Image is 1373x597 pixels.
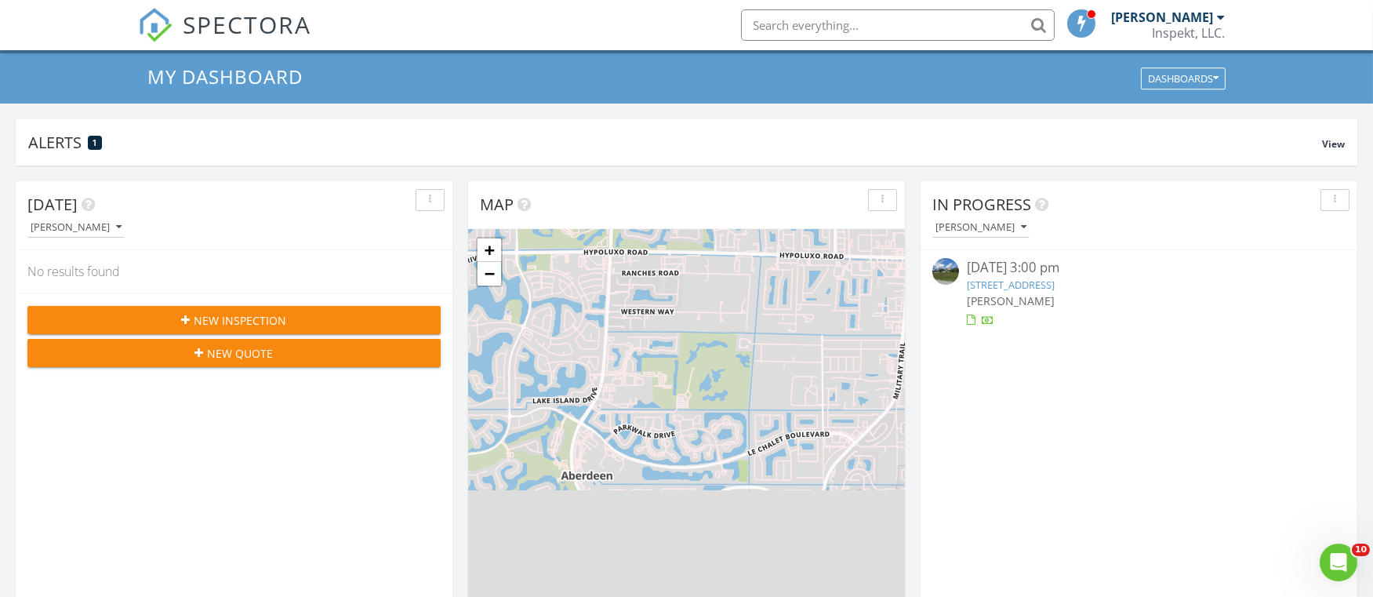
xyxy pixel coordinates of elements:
span: New Inspection [194,312,287,329]
div: Alerts [28,132,1322,153]
span: SPECTORA [183,8,312,41]
div: [PERSON_NAME] [31,222,122,233]
div: [PERSON_NAME] [1112,9,1214,25]
div: [PERSON_NAME] [935,222,1026,233]
span: New Quote [208,345,274,362]
a: SPECTORA [138,21,312,54]
div: No results found [16,250,452,293]
div: Dashboards [1148,73,1219,84]
button: Dashboards [1141,67,1226,89]
button: New Quote [27,339,441,367]
iframe: Intercom live chat [1320,544,1357,581]
img: streetview [932,258,959,285]
a: [DATE] 3:00 pm [STREET_ADDRESS] [PERSON_NAME] [932,258,1346,328]
span: 1 [93,137,97,148]
span: View [1322,137,1345,151]
a: [STREET_ADDRESS] [967,278,1055,292]
div: Inspekt, LLC. [1153,25,1226,41]
span: Map [480,194,514,215]
span: In Progress [932,194,1031,215]
input: Search everything... [741,9,1055,41]
span: 10 [1352,544,1370,556]
button: [PERSON_NAME] [27,217,125,238]
a: Zoom out [478,262,501,286]
span: My Dashboard [147,64,303,89]
a: Zoom in [478,238,501,262]
button: New Inspection [27,306,441,334]
span: [DATE] [27,194,78,215]
img: The Best Home Inspection Software - Spectora [138,8,173,42]
div: [DATE] 3:00 pm [967,258,1311,278]
button: [PERSON_NAME] [932,217,1030,238]
span: [PERSON_NAME] [967,293,1055,308]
